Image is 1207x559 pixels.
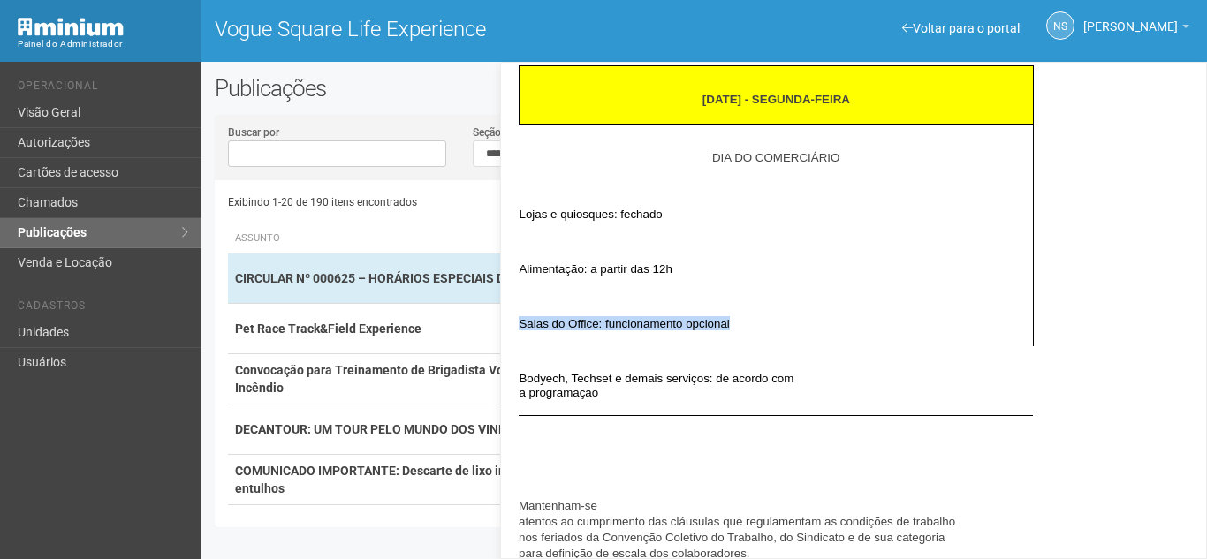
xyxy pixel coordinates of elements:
[18,79,188,98] li: Operacional
[902,21,1020,35] a: Voltar para o portal
[702,93,850,106] span: [DATE] - SEGUNDA-FEIRA
[235,321,421,336] strong: Pet Race Track&Field Experience
[18,36,188,52] div: Painel do Administrador
[18,299,188,318] li: Cadastros
[519,262,672,276] span: Alimentação: a partir das 12h
[1083,22,1189,36] a: [PERSON_NAME]
[228,224,599,253] th: Assunto
[1046,11,1074,40] a: NS
[215,75,607,102] h2: Publicações
[519,317,729,330] span: Salas do Office: funcionamento opcional
[228,189,705,215] div: Exibindo 1-20 de 190 itens encontrados
[228,125,279,140] label: Buscar por
[215,18,691,41] h1: Vogue Square Life Experience
[18,18,124,36] img: Minium
[235,271,572,285] strong: CIRCULAR Nº 000625 – HORÁRIOS ESPECIAIS DE OUTUBRO
[519,208,662,221] span: Lojas e quiosques: fechado
[1083,3,1178,34] span: Nicolle Silva
[235,422,524,436] strong: DECANTOUR: UM TOUR PELO MUNDO DOS VINHOS
[235,363,565,395] strong: Convocação para Treinamento de Brigadista Voluntário de Incêndio
[473,125,501,140] label: Seção
[712,151,839,164] span: DIA DO COMERCIÁRIO
[235,464,563,495] strong: COMUNICADO IMPORTANTE: Descarte de lixo infectante e entulhos
[519,372,793,399] span: Bodyech, Techset e demais serviços: de acordo com a programação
